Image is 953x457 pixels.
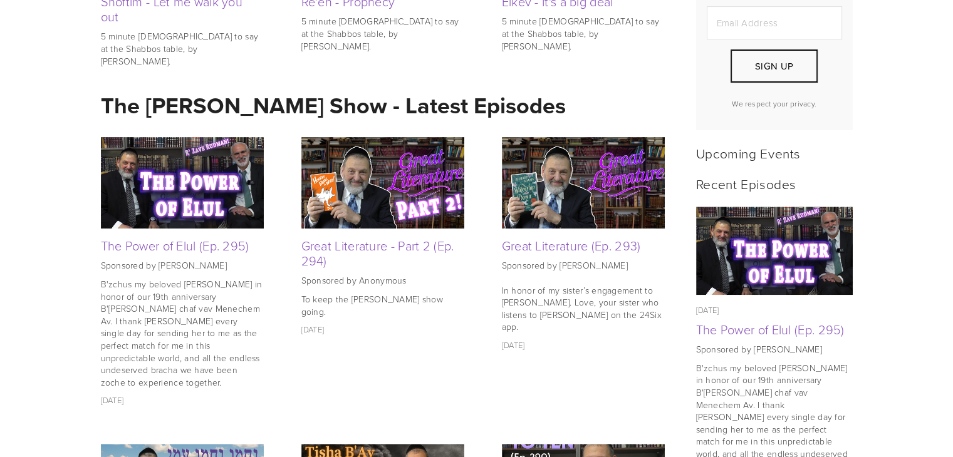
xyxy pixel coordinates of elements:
[696,207,853,295] a: The Power of Elul (Ep. 295)
[101,394,124,406] time: [DATE]
[301,274,464,287] p: Sponsored by Anonymous
[731,49,817,83] button: Sign Up
[502,237,641,254] a: Great Literature (Ep. 293)
[101,137,264,228] img: The Power of Elul (Ep. 295)
[696,343,853,356] p: Sponsored by [PERSON_NAME]
[695,207,853,295] img: The Power of Elul (Ep. 295)
[696,321,845,338] a: The Power of Elul (Ep. 295)
[696,176,853,192] h2: Recent Episodes
[696,145,853,161] h2: Upcoming Events
[101,278,264,388] p: B'zchus my beloved [PERSON_NAME] in honor of our 19th anniversary B'[PERSON_NAME] chaf vav Menech...
[101,237,249,254] a: The Power of Elul (Ep. 295)
[755,59,793,73] span: Sign Up
[502,339,525,351] time: [DATE]
[707,98,842,109] p: We respect your privacy.
[101,259,264,272] p: Sponsored by [PERSON_NAME]
[101,30,264,67] p: 5 minute [DEMOGRAPHIC_DATA] to say at the Shabbos table, by [PERSON_NAME].
[301,324,325,335] time: [DATE]
[502,259,665,333] p: Sponsored by [PERSON_NAME] In honor of my sister’s engagement to [PERSON_NAME]. Love, your sister...
[502,15,665,52] p: 5 minute [DEMOGRAPHIC_DATA] to say at the Shabbos table, by [PERSON_NAME].
[696,304,719,316] time: [DATE]
[502,137,665,228] img: Great Literature (Ep. 293)
[301,293,464,317] p: To keep the [PERSON_NAME] show going.
[301,137,464,228] img: Great Literature - Part 2 (Ep. 294)
[301,237,454,269] a: Great Literature - Part 2 (Ep. 294)
[707,6,842,39] input: Email Address
[101,89,566,121] strong: The [PERSON_NAME] Show - Latest Episodes
[301,15,464,52] p: 5 minute [DEMOGRAPHIC_DATA] to say at the Shabbos table, by [PERSON_NAME].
